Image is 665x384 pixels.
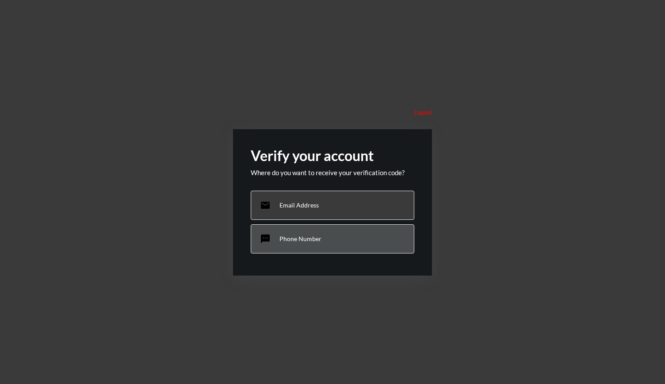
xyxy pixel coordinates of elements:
p: Phone Number [279,235,321,242]
p: Email Address [279,201,319,209]
mat-icon: sms [260,234,271,244]
p: Logout [414,109,432,116]
mat-icon: email [260,200,271,211]
h2: Verify your account [251,147,414,164]
p: Where do you want to receive your verification code? [251,169,414,177]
